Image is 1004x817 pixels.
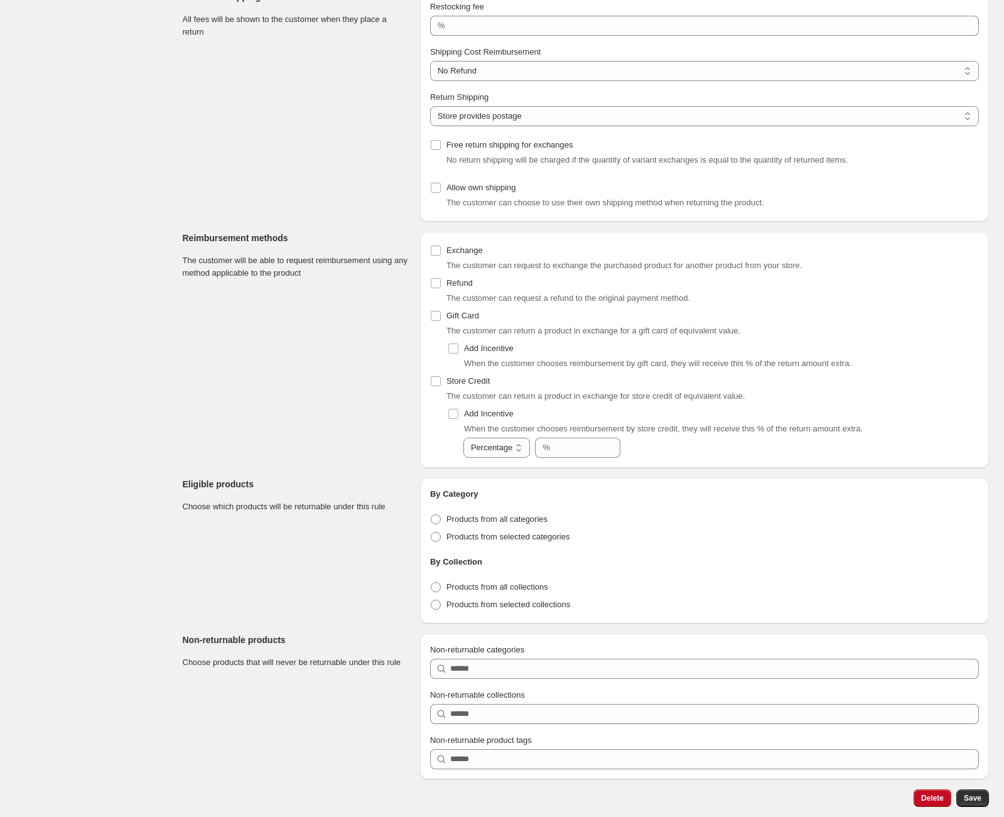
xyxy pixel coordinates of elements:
span: Non-returnable collections [430,690,525,700]
h3: By Collection [430,556,979,568]
span: Restocking fee [430,2,484,11]
span: Gift Card [446,311,479,320]
span: Non-returnable categories [430,645,524,654]
span: Non-returnable product tags [430,735,532,745]
span: Store Credit [446,376,490,386]
span: Add Incentive [464,409,514,418]
span: The customer can request a refund to the original payment method. [446,293,690,303]
h3: Reimbursement methods [183,232,410,244]
h3: By Category [430,488,979,500]
span: The customer can return a product in exchange for a gift card of equivalent value. [446,326,740,335]
span: % [438,21,445,30]
span: When the customer chooses reimbursement by store credit, they will receive this % of the return a... [464,424,863,433]
p: All fees will be shown to the customer when they place a return [183,13,410,38]
span: Delete [921,793,944,803]
span: Exchange [446,246,483,255]
span: The customer can choose to use their own shipping method when returning the product. [446,198,764,207]
span: The customer can request to exchange the purchased product for another product from your store. [446,261,802,270]
p: The customer will be able to request reimbursement using any method applicable to the product [183,254,410,279]
span: Shipping Cost Reimbursement [430,47,541,57]
span: Products from all categories [446,514,548,524]
span: Refund [446,278,473,288]
span: No return shipping will be charged if the quantity of variant exchanges is equal to the quantity ... [446,155,848,165]
button: Save [956,789,989,807]
h3: Non-returnable products [183,634,410,646]
span: % [542,443,550,452]
h3: Eligible products [183,478,410,490]
span: Products from selected categories [446,532,570,541]
span: When the customer chooses reimbursement by gift card, they will receive this % of the return amou... [464,359,851,368]
span: Free return shipping for exchanges [446,140,573,149]
p: Choose which products will be returnable under this rule [183,500,410,513]
span: Products from selected collections [446,600,570,609]
p: Choose products that will never be returnable under this rule [183,656,410,669]
button: Delete [914,789,951,807]
span: Add Incentive [464,344,514,353]
span: Products from all collections [446,582,548,592]
span: Allow own shipping [446,183,516,192]
span: The customer can return a product in exchange for store credit of equivalent value. [446,391,745,401]
span: Return Shipping [430,92,489,102]
span: Save [964,793,981,803]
